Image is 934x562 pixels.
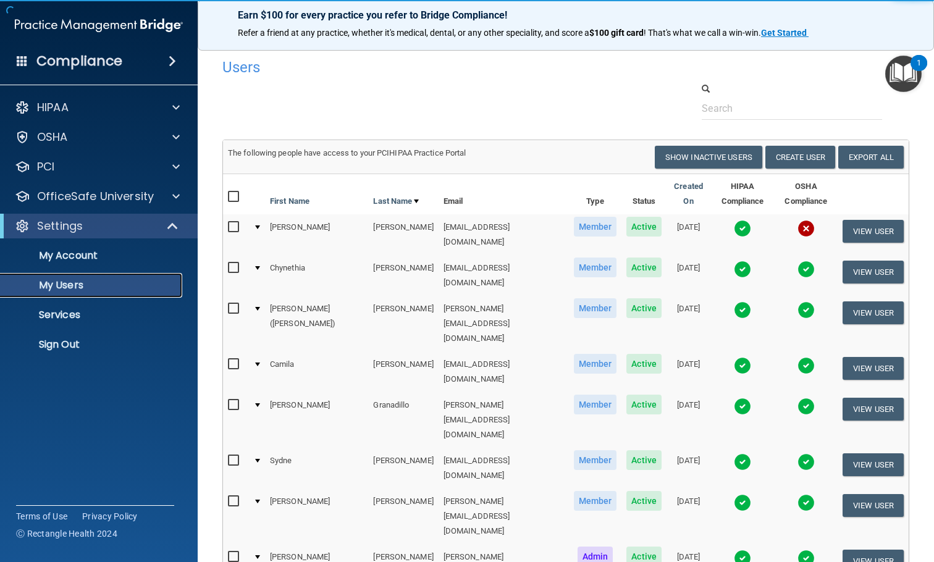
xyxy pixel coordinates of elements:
[270,194,309,209] a: First Name
[37,100,69,115] p: HIPAA
[265,214,368,255] td: [PERSON_NAME]
[368,392,438,448] td: Granadillo
[36,52,122,70] h4: Compliance
[765,146,835,169] button: Create User
[439,296,569,351] td: [PERSON_NAME][EMAIL_ADDRESS][DOMAIN_NAME]
[439,174,569,214] th: Email
[15,130,180,145] a: OSHA
[734,220,751,237] img: tick.e7d51cea.svg
[373,194,419,209] a: Last Name
[265,296,368,351] td: [PERSON_NAME] ([PERSON_NAME])
[574,491,617,511] span: Member
[16,527,117,540] span: Ⓒ Rectangle Health 2024
[797,494,815,511] img: tick.e7d51cea.svg
[589,28,644,38] strong: $100 gift card
[667,351,710,392] td: [DATE]
[843,398,904,421] button: View User
[15,159,180,174] a: PCI
[797,357,815,374] img: tick.e7d51cea.svg
[574,298,617,318] span: Member
[368,296,438,351] td: [PERSON_NAME]
[265,489,368,544] td: [PERSON_NAME]
[734,261,751,278] img: tick.e7d51cea.svg
[8,250,177,262] p: My Account
[439,255,569,296] td: [EMAIL_ADDRESS][DOMAIN_NAME]
[667,392,710,448] td: [DATE]
[667,255,710,296] td: [DATE]
[439,448,569,489] td: [EMAIL_ADDRESS][DOMAIN_NAME]
[368,489,438,544] td: [PERSON_NAME]
[734,453,751,471] img: tick.e7d51cea.svg
[82,510,138,522] a: Privacy Policy
[265,351,368,392] td: Camila
[222,59,615,75] h4: Users
[797,301,815,319] img: tick.e7d51cea.svg
[574,450,617,470] span: Member
[368,214,438,255] td: [PERSON_NAME]
[15,13,183,38] img: PMB logo
[843,220,904,243] button: View User
[37,159,54,174] p: PCI
[439,489,569,544] td: [PERSON_NAME][EMAIL_ADDRESS][DOMAIN_NAME]
[644,28,761,38] span: ! That's what we call a win-win.
[439,351,569,392] td: [EMAIL_ADDRESS][DOMAIN_NAME]
[626,298,662,318] span: Active
[843,494,904,517] button: View User
[8,279,177,291] p: My Users
[734,494,751,511] img: tick.e7d51cea.svg
[228,148,466,157] span: The following people have access to your PCIHIPAA Practice Portal
[368,448,438,489] td: [PERSON_NAME]
[797,220,815,237] img: cross.ca9f0e7f.svg
[797,453,815,471] img: tick.e7d51cea.svg
[843,453,904,476] button: View User
[37,189,154,204] p: OfficeSafe University
[569,174,622,214] th: Type
[761,28,809,38] a: Get Started
[843,261,904,283] button: View User
[671,179,705,209] a: Created On
[917,63,921,79] div: 1
[37,219,83,233] p: Settings
[626,258,662,277] span: Active
[761,28,807,38] strong: Get Started
[37,130,68,145] p: OSHA
[574,354,617,374] span: Member
[655,146,762,169] button: Show Inactive Users
[775,174,838,214] th: OSHA Compliance
[667,489,710,544] td: [DATE]
[621,174,667,214] th: Status
[574,395,617,414] span: Member
[439,392,569,448] td: [PERSON_NAME][EMAIL_ADDRESS][DOMAIN_NAME]
[439,214,569,255] td: [EMAIL_ADDRESS][DOMAIN_NAME]
[667,296,710,351] td: [DATE]
[626,395,662,414] span: Active
[238,9,894,21] p: Earn $100 for every practice you refer to Bridge Compliance!
[368,255,438,296] td: [PERSON_NAME]
[797,398,815,415] img: tick.e7d51cea.svg
[843,301,904,324] button: View User
[238,28,589,38] span: Refer a friend at any practice, whether it's medical, dental, or any other speciality, and score a
[626,450,662,470] span: Active
[626,354,662,374] span: Active
[667,448,710,489] td: [DATE]
[797,261,815,278] img: tick.e7d51cea.svg
[265,448,368,489] td: Sydne
[734,301,751,319] img: tick.e7d51cea.svg
[8,338,177,351] p: Sign Out
[702,97,881,120] input: Search
[626,491,662,511] span: Active
[710,174,775,214] th: HIPAA Compliance
[885,56,922,92] button: Open Resource Center, 1 new notification
[8,309,177,321] p: Services
[843,357,904,380] button: View User
[15,100,180,115] a: HIPAA
[265,255,368,296] td: Chynethia
[734,398,751,415] img: tick.e7d51cea.svg
[574,217,617,237] span: Member
[574,258,617,277] span: Member
[667,214,710,255] td: [DATE]
[15,189,180,204] a: OfficeSafe University
[368,351,438,392] td: [PERSON_NAME]
[15,219,179,233] a: Settings
[734,357,751,374] img: tick.e7d51cea.svg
